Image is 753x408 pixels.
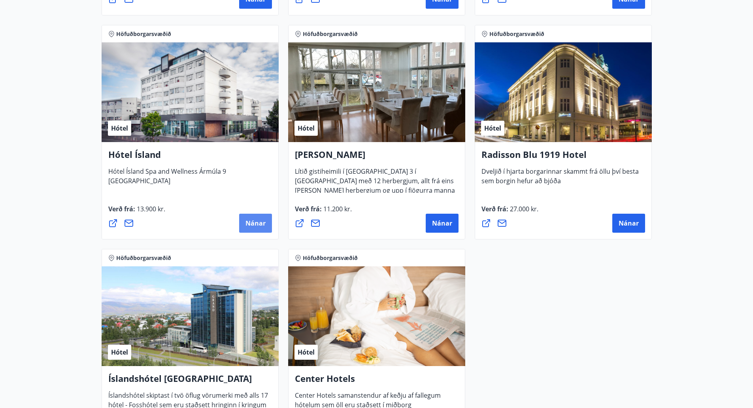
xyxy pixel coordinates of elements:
[432,219,452,228] span: Nánar
[295,372,459,391] h4: Center Hotels
[303,30,358,38] span: Höfuðborgarsvæðið
[108,372,272,391] h4: Íslandshótel [GEOGRAPHIC_DATA]
[239,214,272,233] button: Nánar
[135,205,165,213] span: 13.900 kr.
[295,205,352,220] span: Verð frá :
[619,219,639,228] span: Nánar
[298,348,315,357] span: Hótel
[481,167,639,192] span: Dveljið í hjarta borgarinnar skammt frá öllu því besta sem borgin hefur að bjóða
[426,214,459,233] button: Nánar
[111,124,128,133] span: Hótel
[484,124,501,133] span: Hótel
[612,214,645,233] button: Nánar
[295,167,455,211] span: Lítið gistiheimili í [GEOGRAPHIC_DATA] 3 í [GEOGRAPHIC_DATA] með 12 herbergjum, allt frá eins [PE...
[295,148,459,167] h4: [PERSON_NAME]
[108,205,165,220] span: Verð frá :
[481,148,645,167] h4: Radisson Blu 1919 Hotel
[116,30,171,38] span: Höfuðborgarsvæðið
[303,254,358,262] span: Höfuðborgarsvæðið
[322,205,352,213] span: 11.200 kr.
[298,124,315,133] span: Hótel
[508,205,538,213] span: 27.000 kr.
[116,254,171,262] span: Höfuðborgarsvæðið
[245,219,266,228] span: Nánar
[489,30,544,38] span: Höfuðborgarsvæðið
[108,148,272,167] h4: Hótel Ísland
[108,167,226,192] span: Hótel Ísland Spa and Wellness Ármúla 9 [GEOGRAPHIC_DATA]
[481,205,538,220] span: Verð frá :
[111,348,128,357] span: Hótel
